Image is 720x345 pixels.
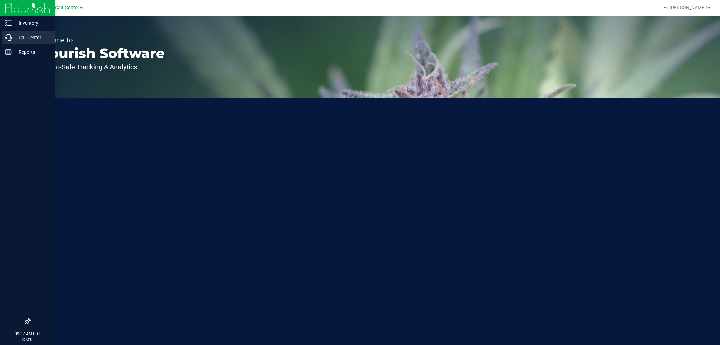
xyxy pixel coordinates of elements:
[5,20,12,26] inline-svg: Inventory
[12,48,52,56] p: Reports
[36,36,165,43] p: Welcome to
[3,331,52,337] p: 09:37 AM EDT
[55,5,79,11] span: Call Center
[5,49,12,55] inline-svg: Reports
[36,64,165,70] p: Seed-to-Sale Tracking & Analytics
[3,337,52,342] p: [DATE]
[5,34,12,41] inline-svg: Call Center
[36,47,165,60] p: Flourish Software
[12,33,52,42] p: Call Center
[12,19,52,27] p: Inventory
[663,5,707,10] span: Hi, [PERSON_NAME]!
